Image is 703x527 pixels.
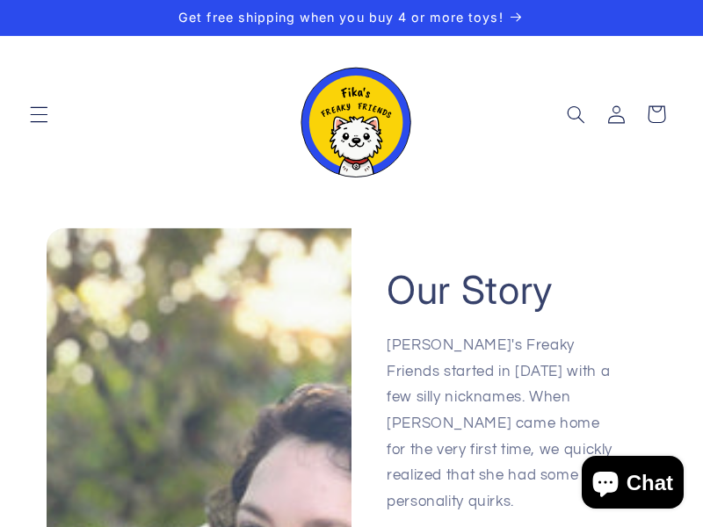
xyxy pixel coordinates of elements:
h2: Our Story [387,262,554,312]
img: Fika's Freaky Friends [290,52,413,177]
a: Fika's Freaky Friends [283,45,420,184]
inbox-online-store-chat: Shopify online store chat [576,456,689,513]
summary: Menu [18,94,59,134]
span: Get free shipping when you buy 4 or more toys! [178,10,503,25]
summary: Search [555,94,596,134]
